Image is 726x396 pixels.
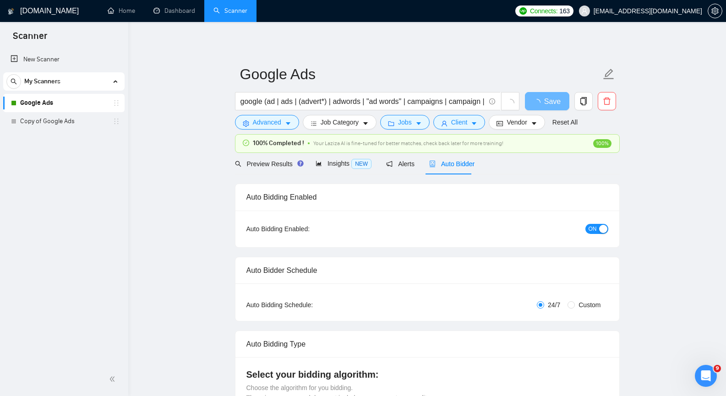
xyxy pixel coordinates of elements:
button: search [6,74,21,89]
span: holder [113,99,120,107]
span: NEW [351,159,371,169]
span: Your Laziza AI is fine-tuned for better matches, check back later for more training! [313,140,503,146]
input: Search Freelance Jobs... [240,96,485,107]
span: caret-down [531,120,537,127]
a: Reset All [552,117,578,127]
span: idcard [497,120,503,127]
iframe: Intercom live chat [695,365,717,387]
span: 24/7 [544,300,564,310]
span: delete [598,97,616,105]
a: searchScanner [213,7,247,15]
span: robot [429,161,436,167]
span: check-circle [243,140,249,146]
span: Client [451,117,468,127]
button: userClientcaret-down [433,115,486,130]
a: Google Ads [20,94,107,112]
span: Jobs [398,117,412,127]
span: caret-down [362,120,369,127]
div: Tooltip anchor [296,159,305,168]
span: Scanner [5,29,55,49]
a: New Scanner [11,50,117,69]
span: double-left [109,374,118,384]
span: 100% Completed ! [253,138,304,148]
span: loading [533,99,544,106]
span: Auto Bidder [429,160,475,168]
span: caret-down [285,120,291,127]
span: 9 [714,365,721,372]
span: search [7,78,21,85]
h4: Select your bidding algorithm: [246,368,608,381]
button: setting [708,4,722,18]
img: upwork-logo.png [519,7,527,15]
span: folder [388,120,394,127]
button: delete [598,92,616,110]
span: caret-down [415,120,422,127]
span: copy [575,97,592,105]
span: 100% [593,139,611,148]
span: caret-down [471,120,477,127]
a: dashboardDashboard [153,7,195,15]
div: Auto Bidding Enabled: [246,224,367,234]
button: copy [574,92,593,110]
span: bars [311,120,317,127]
button: Save [525,92,569,110]
a: Copy of Google Ads [20,112,107,130]
button: settingAdvancedcaret-down [235,115,299,130]
span: Save [544,96,561,107]
span: My Scanners [24,72,60,91]
span: notification [386,161,393,167]
button: idcardVendorcaret-down [489,115,545,130]
span: area-chart [316,160,322,167]
button: barsJob Categorycaret-down [303,115,377,130]
span: Job Category [321,117,359,127]
span: info-circle [489,98,495,104]
div: Auto Bidding Type [246,331,608,357]
div: Auto Bidder Schedule [246,257,608,283]
span: Alerts [386,160,415,168]
span: Vendor [507,117,527,127]
input: Scanner name... [240,63,601,86]
a: setting [708,7,722,15]
span: ON [589,224,597,234]
li: New Scanner [3,50,125,69]
span: holder [113,118,120,125]
div: Auto Bidding Enabled [246,184,608,210]
div: Auto Bidding Schedule: [246,300,367,310]
span: Custom [575,300,604,310]
li: My Scanners [3,72,125,130]
img: logo [8,4,14,19]
span: search [235,161,241,167]
span: user [441,120,448,127]
span: Insights [316,160,371,167]
span: user [581,8,588,14]
button: folderJobscaret-down [380,115,430,130]
span: 163 [559,6,569,16]
span: edit [603,68,615,80]
a: homeHome [108,7,135,15]
span: Advanced [253,117,281,127]
span: setting [243,120,249,127]
span: loading [506,99,514,107]
span: Connects: [530,6,557,16]
span: Preview Results [235,160,301,168]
